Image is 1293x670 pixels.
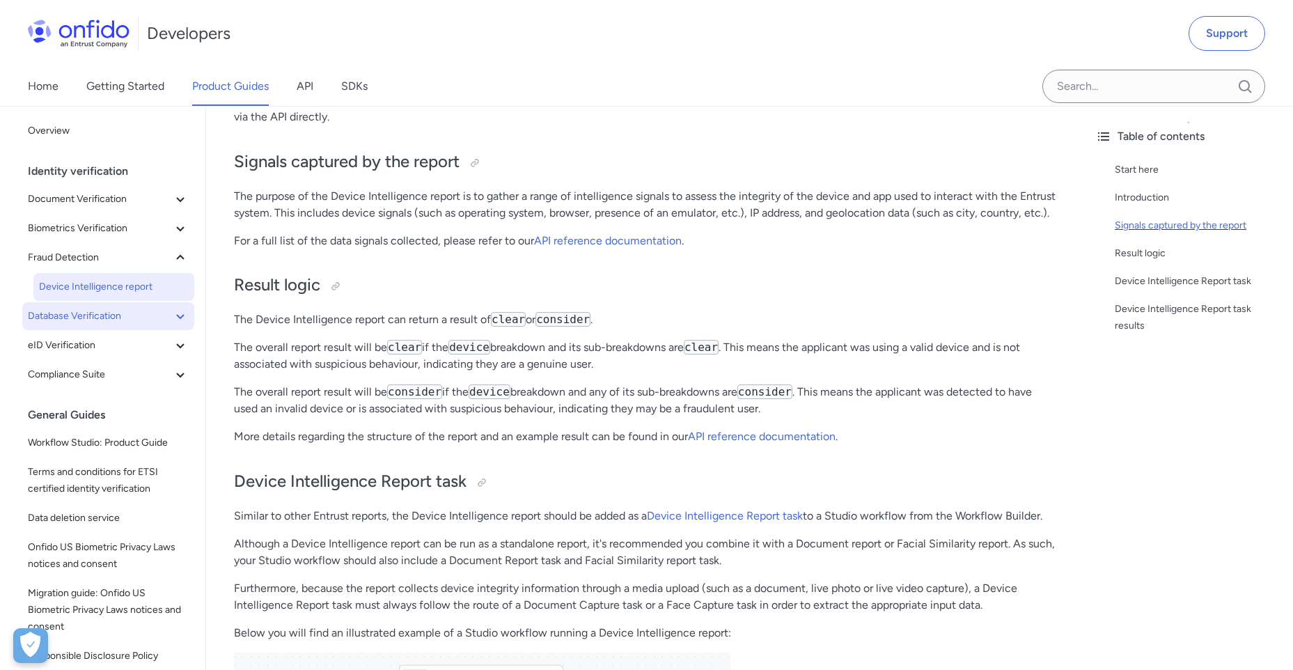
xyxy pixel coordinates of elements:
[387,384,442,399] code: consider
[1115,301,1282,334] a: Device Intelligence Report task results
[1115,162,1282,178] a: Start here
[28,220,172,237] span: Biometrics Verification
[22,504,194,532] a: Data deletion service
[688,430,836,443] a: API reference documentation
[1189,16,1265,51] a: Support
[535,312,590,327] code: consider
[28,401,200,429] div: General Guides
[39,279,189,295] span: Device Intelligence report
[1115,273,1282,290] a: Device Intelligence Report task
[297,67,313,106] a: API
[22,302,194,330] button: Database Verification
[1095,128,1282,145] div: Table of contents
[147,22,230,45] h1: Developers
[28,157,200,185] div: Identity verification
[1115,189,1282,206] a: Introduction
[491,312,526,327] code: clear
[234,625,1056,641] p: Below you will find an illustrated example of a Studio workflow running a Device Intelligence rep...
[28,337,172,354] span: eID Verification
[28,123,189,139] span: Overview
[192,67,269,106] a: Product Guides
[684,340,719,355] code: clear
[1042,70,1265,103] input: Onfido search input field
[234,92,1056,125] p: The Device Intelligence report will be more effective and provide better data if you're using the...
[234,274,1056,297] h2: Result logic
[234,428,1056,445] p: More details regarding the structure of the report and an example result can be found in our .
[234,580,1056,614] p: Furthermore, because the report collects device integrity information through a media upload (suc...
[22,429,194,457] a: Workflow Studio: Product Guide
[22,185,194,213] button: Document Verification
[647,509,803,522] a: Device Intelligence Report task
[28,67,58,106] a: Home
[28,191,172,208] span: Document Verification
[341,67,368,106] a: SDKs
[469,384,510,399] code: device
[1115,217,1282,234] a: Signals captured by the report
[534,234,682,247] a: API reference documentation
[234,233,1056,249] p: For a full list of the data signals collected, please refer to our .
[13,628,48,663] div: Cookie Preferences
[22,244,194,272] button: Fraud Detection
[13,628,48,663] button: Open Preferences
[28,585,189,635] span: Migration guide: Onfido US Biometric Privacy Laws notices and consent
[234,311,1056,328] p: The Device Intelligence report can return a result of or .
[234,536,1056,569] p: Although a Device Intelligence report can be run as a standalone report, it's recommended you com...
[234,470,1056,494] h2: Device Intelligence Report task
[737,384,792,399] code: consider
[22,642,194,670] a: Responsible Disclosure Policy
[28,308,172,325] span: Database Verification
[22,332,194,359] button: eID Verification
[22,117,194,145] a: Overview
[28,648,189,664] span: Responsible Disclosure Policy
[33,273,194,301] a: Device Intelligence report
[22,361,194,389] button: Compliance Suite
[28,435,189,451] span: Workflow Studio: Product Guide
[28,510,189,527] span: Data deletion service
[234,188,1056,221] p: The purpose of the Device Intelligence report is to gather a range of intelligence signals to ass...
[1115,245,1282,262] a: Result logic
[448,340,490,355] code: device
[234,384,1056,417] p: The overall report result will be if the breakdown and any of its sub-breakdowns are . This means...
[387,340,422,355] code: clear
[234,150,1056,174] h2: Signals captured by the report
[28,20,130,47] img: Onfido Logo
[234,508,1056,524] p: Similar to other Entrust reports, the Device Intelligence report should be added as a to a Studio...
[234,339,1056,373] p: The overall report result will be if the breakdown and its sub-breakdowns are . This means the ap...
[22,579,194,641] a: Migration guide: Onfido US Biometric Privacy Laws notices and consent
[22,215,194,242] button: Biometrics Verification
[22,458,194,503] a: Terms and conditions for ETSI certified identity verification
[28,464,189,497] span: Terms and conditions for ETSI certified identity verification
[28,366,172,383] span: Compliance Suite
[28,539,189,572] span: Onfido US Biometric Privacy Laws notices and consent
[86,67,164,106] a: Getting Started
[28,249,172,266] span: Fraud Detection
[22,533,194,578] a: Onfido US Biometric Privacy Laws notices and consent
